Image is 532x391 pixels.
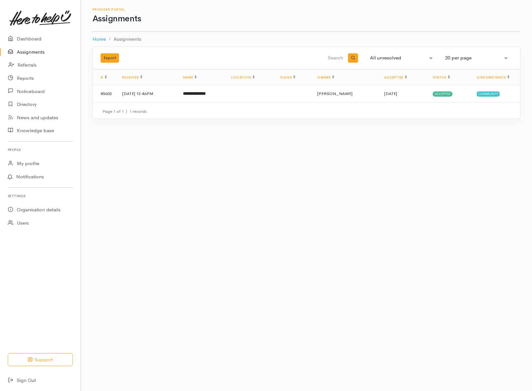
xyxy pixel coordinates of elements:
[103,109,147,114] small: Page 1 of 1 1 records
[92,32,520,47] nav: breadcrumb
[280,75,295,79] a: Flags
[231,75,254,79] a: Location
[441,52,512,64] button: 20 per page
[8,145,73,154] h6: Profile
[92,14,520,24] h1: Assignments
[433,75,450,79] a: Status
[433,91,452,97] span: Accepted
[101,75,107,79] a: #
[126,109,127,114] span: |
[183,75,197,79] a: Name
[92,36,106,43] a: Home
[384,75,407,79] a: Accepted
[317,75,334,79] a: Owner
[8,192,73,200] h6: Settings
[106,36,141,43] li: Assignments
[477,75,509,79] a: Circumstance
[366,52,437,64] button: All unresolved
[384,91,397,96] time: [DATE]
[117,85,178,102] td: [DATE] 12:46PM
[92,8,520,11] h6: Provider Portal
[233,50,345,66] input: Search
[122,75,142,79] a: Received
[93,85,117,102] td: 85602
[101,53,119,63] button: Export
[8,353,73,366] button: Support
[317,91,353,96] span: [PERSON_NAME]
[370,54,428,62] div: All unresolved
[445,54,503,62] div: 20 per page
[477,91,500,97] span: Community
